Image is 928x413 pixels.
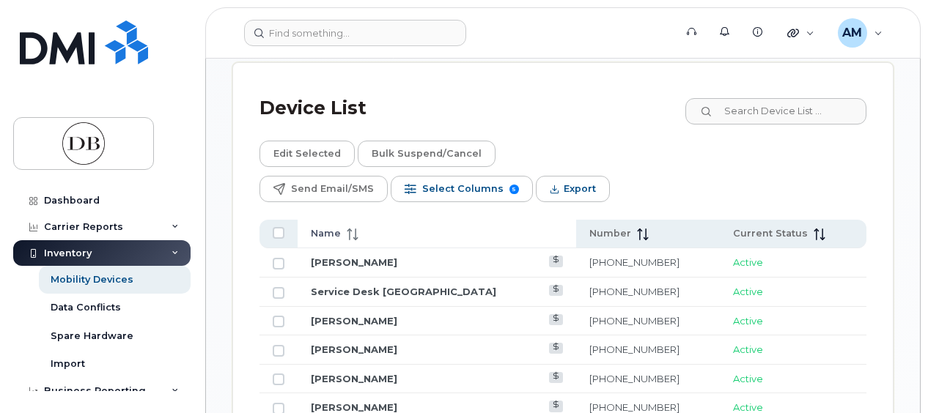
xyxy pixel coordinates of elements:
button: Select Columns 5 [391,176,533,202]
a: [PHONE_NUMBER] [589,373,680,384]
input: Search Device List ... [685,98,866,124]
a: View Last Bill [549,343,563,354]
a: [PERSON_NAME] [311,315,397,327]
span: 5 [509,185,519,194]
span: Active [733,315,763,327]
a: [PERSON_NAME] [311,343,397,355]
div: Alex MacKay [828,18,893,48]
span: Export [564,178,596,200]
a: Service Desk [GEOGRAPHIC_DATA] [311,286,496,297]
a: [PERSON_NAME] [311,401,397,413]
span: Active [733,256,763,268]
span: Active [733,373,763,384]
button: Send Email/SMS [259,176,388,202]
a: [PERSON_NAME] [311,373,397,384]
span: Active [733,286,763,297]
a: View Last Bill [549,372,563,383]
a: View Last Bill [549,401,563,412]
input: Find something... [244,20,466,46]
a: [PHONE_NUMBER] [589,256,680,268]
a: [PHONE_NUMBER] [589,286,680,297]
a: View Last Bill [549,256,563,267]
span: Name [311,227,341,240]
a: [PHONE_NUMBER] [589,315,680,327]
a: [PHONE_NUMBER] [589,343,680,355]
span: Bulk Suspend/Cancel [372,143,482,165]
a: View Last Bill [549,314,563,325]
span: Select Columns [422,178,504,200]
a: [PERSON_NAME] [311,256,397,268]
button: Export [536,176,610,202]
span: Current Status [733,227,808,240]
button: Bulk Suspend/Cancel [358,141,496,167]
span: Active [733,401,763,413]
span: Number [589,227,631,240]
a: View Last Bill [549,285,563,296]
a: [PHONE_NUMBER] [589,401,680,413]
span: Edit Selected [273,143,341,165]
span: Active [733,343,763,355]
div: Device List [259,89,367,127]
span: Send Email/SMS [291,178,374,200]
div: Quicklinks [777,18,825,48]
button: Edit Selected [259,141,355,167]
span: AM [842,24,862,42]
